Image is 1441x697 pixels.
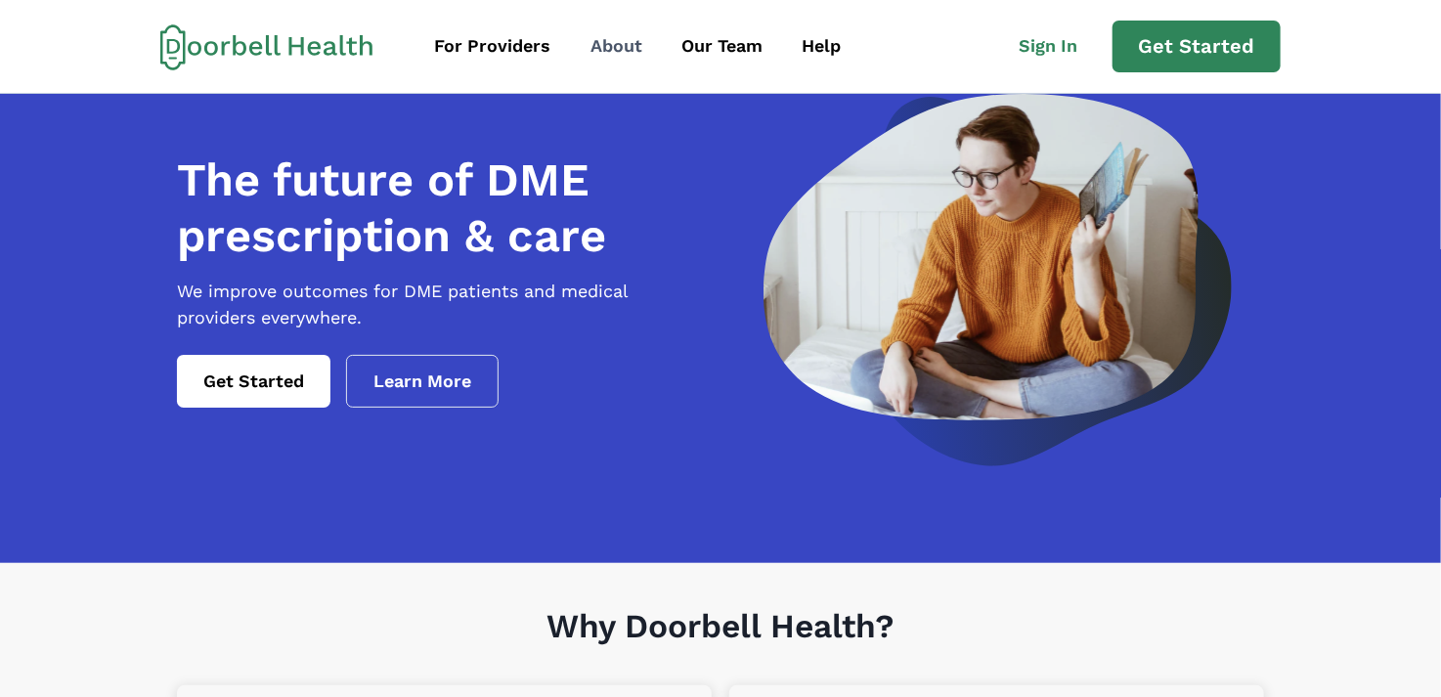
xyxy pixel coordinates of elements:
[664,24,780,68] a: Our Team
[177,152,709,263] h1: The future of DME prescription & care
[590,33,642,60] div: About
[177,355,330,408] a: Get Started
[802,33,841,60] div: Help
[1113,21,1282,73] a: Get Started
[434,33,550,60] div: For Providers
[417,24,569,68] a: For Providers
[784,24,858,68] a: Help
[764,94,1232,466] img: a woman looking at a computer
[177,607,1263,686] h1: Why Doorbell Health?
[177,279,709,331] p: We improve outcomes for DME patients and medical providers everywhere.
[681,33,763,60] div: Our Team
[573,24,660,68] a: About
[346,355,499,408] a: Learn More
[1001,24,1113,68] a: Sign In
